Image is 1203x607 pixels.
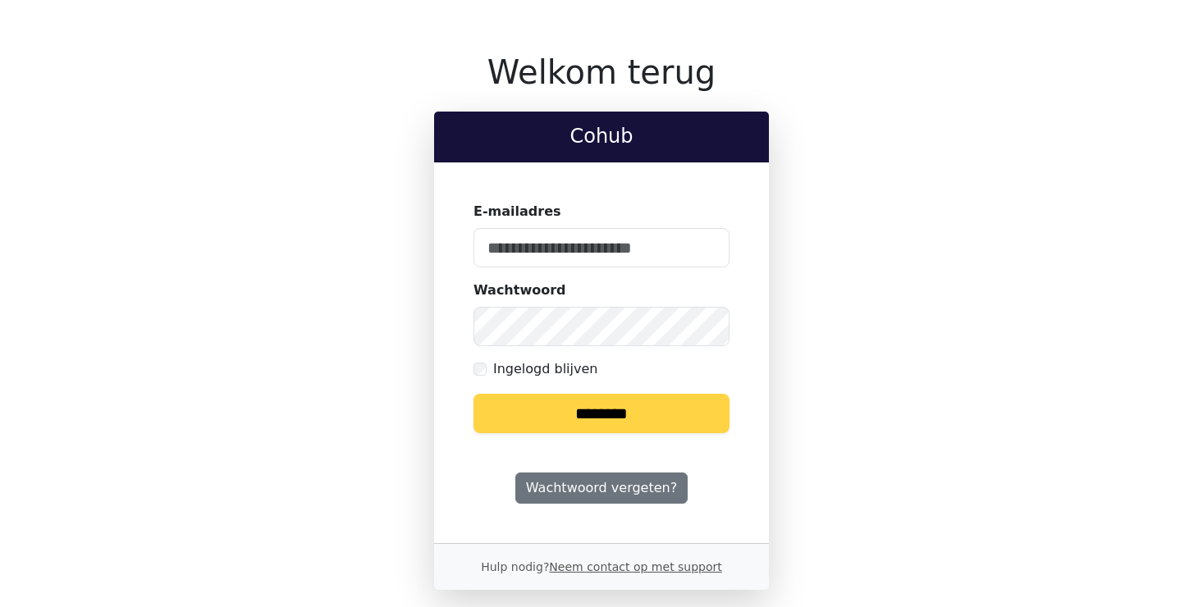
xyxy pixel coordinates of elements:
a: Wachtwoord vergeten? [515,472,688,504]
label: Wachtwoord [473,281,566,300]
h2: Cohub [447,125,756,148]
small: Hulp nodig? [481,560,722,573]
label: E-mailadres [473,202,561,221]
label: Ingelogd blijven [493,359,597,379]
h1: Welkom terug [434,52,769,92]
a: Neem contact op met support [549,560,721,573]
